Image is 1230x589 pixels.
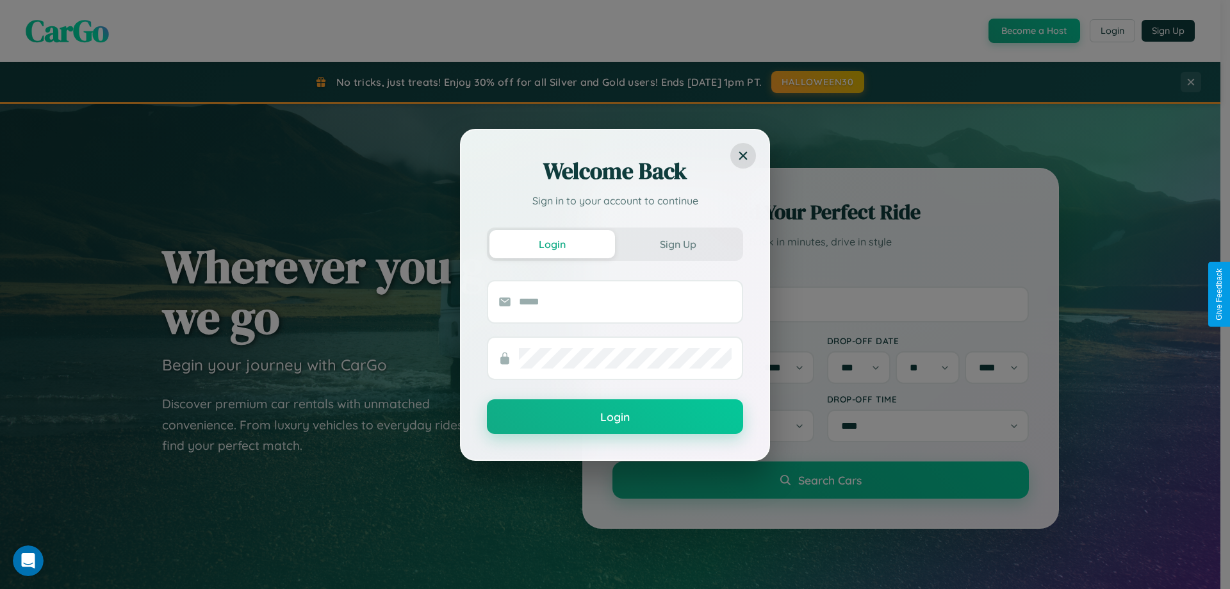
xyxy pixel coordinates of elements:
[487,399,743,434] button: Login
[1215,269,1224,320] div: Give Feedback
[615,230,741,258] button: Sign Up
[487,156,743,187] h2: Welcome Back
[489,230,615,258] button: Login
[13,545,44,576] iframe: Intercom live chat
[487,193,743,208] p: Sign in to your account to continue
